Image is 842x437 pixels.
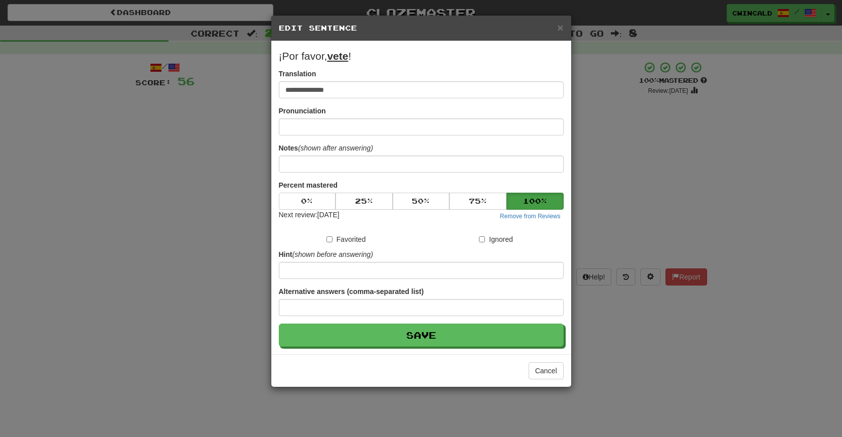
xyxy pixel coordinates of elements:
[298,144,373,152] em: (shown after answering)
[529,362,564,379] button: Cancel
[279,249,373,259] label: Hint
[292,250,373,258] em: (shown before answering)
[507,193,564,210] button: 100%
[279,180,338,190] label: Percent mastered
[279,193,564,210] div: Percent mastered
[279,286,424,297] label: Alternative answers (comma-separated list)
[479,236,485,242] input: Ignored
[557,22,563,33] button: Close
[279,69,316,79] label: Translation
[449,193,507,210] button: 75%
[279,143,373,153] label: Notes
[279,324,564,347] button: Save
[279,106,326,116] label: Pronunciation
[327,50,348,62] u: vete
[335,193,393,210] button: 25%
[279,193,336,210] button: 0%
[326,234,366,244] label: Favorited
[279,210,340,222] div: Next review: [DATE]
[497,211,564,222] button: Remove from Reviews
[479,234,513,244] label: Ignored
[393,193,450,210] button: 50%
[279,23,564,33] h5: Edit Sentence
[557,22,563,33] span: ×
[326,236,332,242] input: Favorited
[279,49,564,64] p: ¡Por favor, !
